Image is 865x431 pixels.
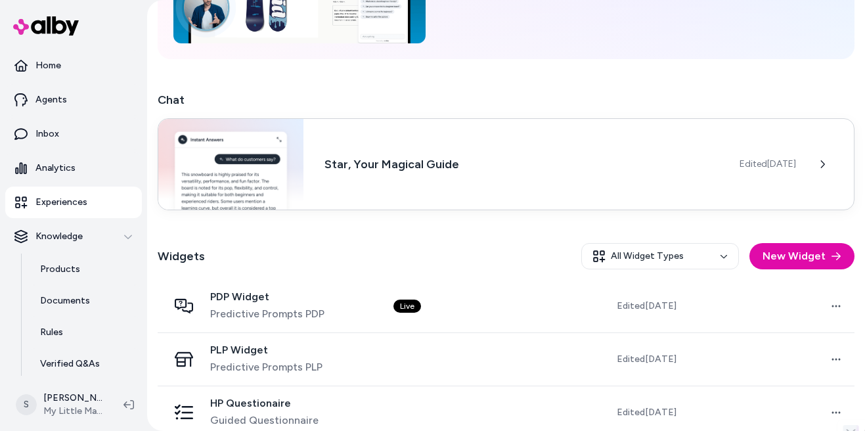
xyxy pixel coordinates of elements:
h2: Widgets [158,247,205,265]
span: S [16,394,37,415]
a: Chat widgetStar, Your Magical GuideEdited[DATE] [158,120,854,212]
p: Knowledge [35,230,83,243]
button: Knowledge [5,221,142,252]
p: Documents [40,294,90,307]
span: Edited [DATE] [617,300,676,313]
p: [PERSON_NAME] [43,392,102,405]
a: Products [27,254,142,285]
p: Agents [35,93,67,106]
p: Products [40,263,80,276]
a: Rules [27,317,142,348]
span: My Little Magic Shop [43,405,102,418]
a: Documents [27,285,142,317]
button: All Widget Types [581,243,739,269]
button: New Widget [749,243,854,269]
p: Experiences [35,196,87,209]
img: Chat widget [158,119,303,210]
p: Analytics [35,162,76,175]
p: Rules [40,326,63,339]
button: S[PERSON_NAME]My Little Magic Shop [8,384,113,426]
a: Verified Q&As [27,348,142,380]
a: Experiences [5,187,142,218]
a: Agents [5,84,142,116]
span: Guided Questionnaire [210,413,319,428]
a: Analytics [5,152,142,184]
span: Predictive Prompts PLP [210,359,322,375]
span: PLP Widget [210,344,322,357]
a: Home [5,50,142,81]
span: HP Questionaire [210,397,319,410]
h2: Chat [158,91,854,109]
p: Home [35,59,61,72]
h3: Star, Your Magical Guide [324,155,719,173]
p: Inbox [35,127,59,141]
span: Edited [DATE] [617,406,676,419]
span: Predictive Prompts PDP [210,306,324,322]
p: Verified Q&As [40,357,100,371]
span: PDP Widget [210,290,324,304]
a: Inbox [5,118,142,150]
span: Edited [DATE] [617,353,676,366]
img: alby Logo [13,16,79,35]
span: Edited [DATE] [740,158,796,171]
div: Live [393,300,421,313]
